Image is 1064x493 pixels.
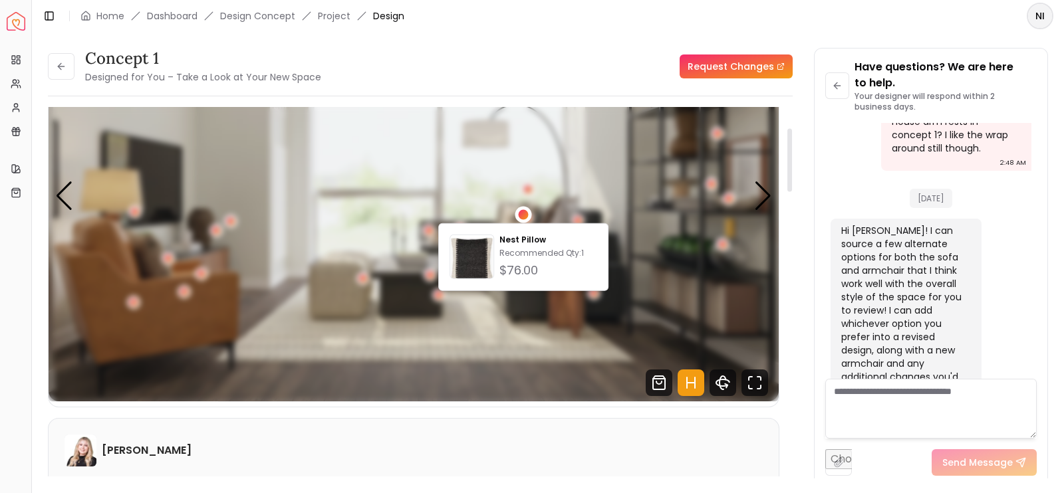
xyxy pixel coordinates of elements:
p: Have questions? We are here to help. [855,59,1037,91]
div: Previous slide [55,181,73,211]
svg: Hotspots Toggle [678,369,704,396]
a: Project [318,9,350,23]
h6: [PERSON_NAME] [102,443,192,458]
svg: Shop Products from this design [646,369,672,396]
span: Design [373,9,404,23]
p: Nest Pillow [499,235,597,245]
h3: concept 1 [85,48,321,69]
svg: Fullscreen [741,369,768,396]
img: Nest Pillow [450,238,493,281]
p: Recommended Qty: 1 [499,248,597,258]
button: NI [1027,3,1053,29]
img: Spacejoy Logo [7,12,25,31]
img: Hannah James [65,435,96,466]
a: Dashboard [147,9,198,23]
div: Hi [PERSON_NAME]! I can source a few alternate options for both the sofa and armchair that I thin... [841,224,968,410]
small: Designed for You – Take a Look at Your New Space [85,70,321,84]
span: NI [1028,4,1052,28]
div: Next slide [754,181,772,211]
a: Home [96,9,124,23]
a: Spacejoy [7,12,25,31]
li: Design Concept [220,9,295,23]
div: 2:48 AM [1000,156,1026,169]
a: Request Changes [680,54,793,78]
span: [DATE] [910,189,952,208]
nav: breadcrumb [80,9,404,23]
div: $76.00 [499,261,597,280]
p: Your designer will respond within 2 business days. [855,91,1037,112]
a: Nest Pillow Nest PillowRecommended Qty:1$76.00 [450,235,597,280]
svg: 360 View [710,369,736,396]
